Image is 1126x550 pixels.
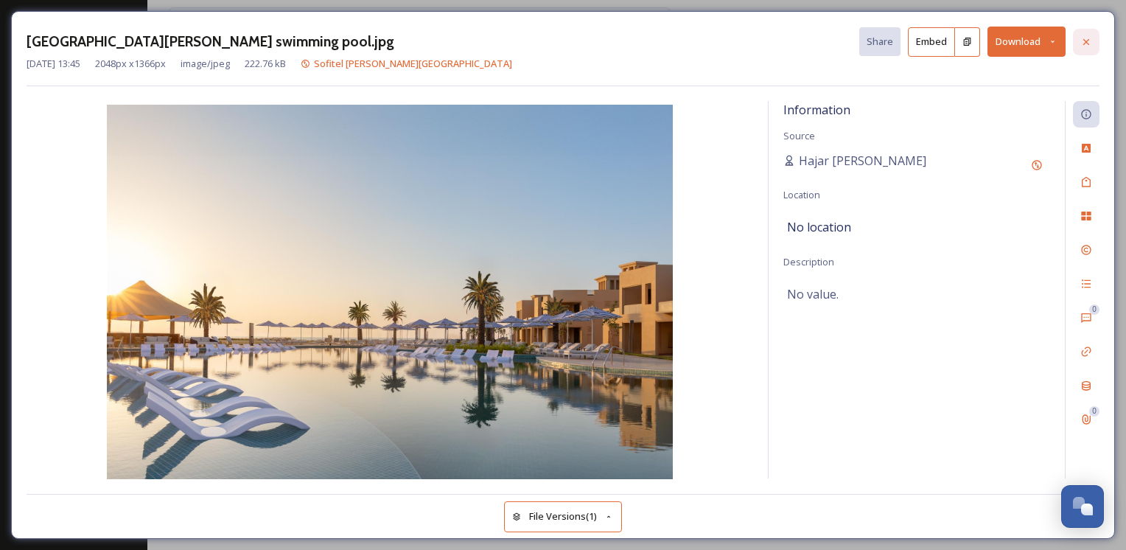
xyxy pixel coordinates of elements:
span: Source [783,129,815,142]
span: Description [783,255,834,268]
button: File Versions(1) [504,501,622,532]
div: 0 [1089,304,1099,315]
span: No value. [787,285,839,303]
button: Download [987,27,1066,57]
button: Open Chat [1061,485,1104,528]
button: Share [859,27,901,56]
h3: [GEOGRAPHIC_DATA][PERSON_NAME] swimming pool.jpg [27,31,394,52]
span: 222.76 kB [245,57,286,71]
div: 0 [1089,406,1099,417]
span: Information [783,102,850,118]
span: [DATE] 13:45 [27,57,80,71]
span: image/jpeg [181,57,230,71]
span: Hajar [PERSON_NAME] [799,152,926,170]
span: Location [783,188,820,201]
img: E403BF62-C0AE-4E65-AFB255091BCC6911.jpg [27,105,753,482]
button: Embed [908,27,955,57]
span: Sofitel [PERSON_NAME][GEOGRAPHIC_DATA] [314,57,512,70]
span: 2048 px x 1366 px [95,57,166,71]
span: No location [787,218,851,236]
